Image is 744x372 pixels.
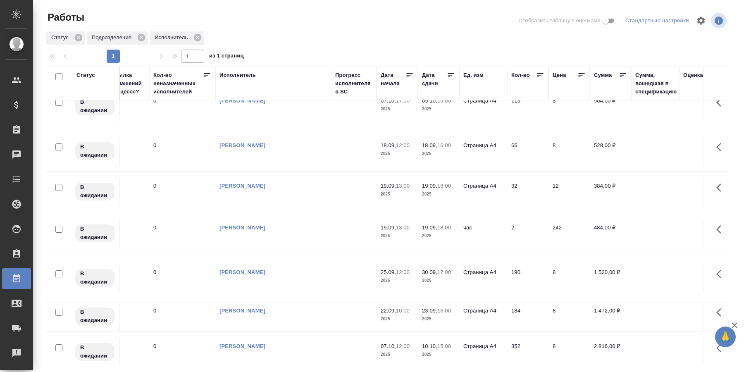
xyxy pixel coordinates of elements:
[711,13,728,29] span: Посмотреть информацию
[101,93,149,122] td: Нет
[590,178,631,207] td: 384,00 ₽
[594,71,612,79] div: Сумма
[74,307,115,326] div: Исполнитель назначен, приступать к работе пока рано
[149,137,215,166] td: 0
[422,269,437,275] p: 30.09,
[219,142,265,148] a: [PERSON_NAME]
[422,98,437,104] p: 09.10,
[422,308,437,314] p: 23.09,
[683,71,703,79] div: Оценка
[437,98,451,104] p: 16:00
[396,224,410,231] p: 13:00
[553,71,566,79] div: Цена
[149,264,215,293] td: 0
[422,71,447,88] div: Дата сдачи
[422,232,455,240] p: 2025
[76,71,95,79] div: Статус
[45,11,84,24] span: Работы
[381,142,396,148] p: 18.09,
[149,93,215,122] td: 0
[381,351,414,359] p: 2025
[74,342,115,362] div: Исполнитель назначен, приступать к работе пока рано
[51,33,72,42] p: Статус
[437,183,451,189] p: 18:00
[219,224,265,231] a: [PERSON_NAME]
[422,183,437,189] p: 19.09,
[507,338,548,367] td: 352
[548,93,590,122] td: 8
[101,219,149,248] td: Нет
[381,105,414,113] p: 2025
[548,303,590,331] td: 8
[74,97,115,116] div: Исполнитель назначен, приступать к работе пока рано
[507,303,548,331] td: 184
[590,137,631,166] td: 528,00 ₽
[437,343,451,349] p: 15:00
[335,71,372,96] div: Прогресс исполнителя в SC
[437,224,451,231] p: 18:00
[437,308,451,314] p: 16:00
[422,150,455,158] p: 2025
[715,327,736,347] button: 🙏
[711,338,731,358] button: Здесь прячутся важные кнопки
[396,183,410,189] p: 13:00
[459,178,507,207] td: Страница А4
[396,343,410,349] p: 12:00
[219,343,265,349] a: [PERSON_NAME]
[548,178,590,207] td: 12
[711,137,731,157] button: Здесь прячутся важные кнопки
[381,269,396,275] p: 25.09,
[219,98,265,104] a: [PERSON_NAME]
[718,328,732,346] span: 🙏
[381,98,396,104] p: 07.10,
[635,71,677,96] div: Сумма, вошедшая в спецификацию
[101,137,149,166] td: Нет
[507,219,548,248] td: 2
[590,264,631,293] td: 1 520,00 ₽
[46,31,85,45] div: Статус
[507,178,548,207] td: 32
[623,14,691,27] div: split button
[219,308,265,314] a: [PERSON_NAME]
[381,343,396,349] p: 07.10,
[381,232,414,240] p: 2025
[548,338,590,367] td: 8
[150,31,204,45] div: Исполнитель
[149,303,215,331] td: 0
[87,31,148,45] div: Подразделение
[422,224,437,231] p: 19.09,
[381,71,405,88] div: Дата начала
[507,264,548,293] td: 190
[381,150,414,158] p: 2025
[381,224,396,231] p: 19.09,
[507,93,548,122] td: 113
[381,183,396,189] p: 19.09,
[101,303,149,331] td: Нет
[422,190,455,198] p: 2025
[459,219,507,248] td: час
[80,183,110,200] p: В ожидании
[74,182,115,201] div: Исполнитель назначен, приступать к работе пока рано
[80,308,110,324] p: В ожидании
[422,351,455,359] p: 2025
[381,308,396,314] p: 22.09,
[711,219,731,239] button: Здесь прячутся важные кнопки
[711,178,731,198] button: Здесь прячутся важные кнопки
[149,338,215,367] td: 0
[74,141,115,161] div: Исполнитель назначен, приступать к работе пока рано
[459,303,507,331] td: Страница А4
[691,11,711,31] span: Настроить таблицу
[422,343,437,349] p: 10.10,
[80,269,110,286] p: В ожидании
[590,93,631,122] td: 904,00 ₽
[381,315,414,323] p: 2025
[80,143,110,159] p: В ожидании
[101,338,149,367] td: Нет
[80,98,110,114] p: В ожидании
[381,190,414,198] p: 2025
[711,93,731,112] button: Здесь прячутся важные кнопки
[711,264,731,284] button: Здесь прячутся важные кнопки
[396,98,410,104] p: 17:00
[422,105,455,113] p: 2025
[548,219,590,248] td: 242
